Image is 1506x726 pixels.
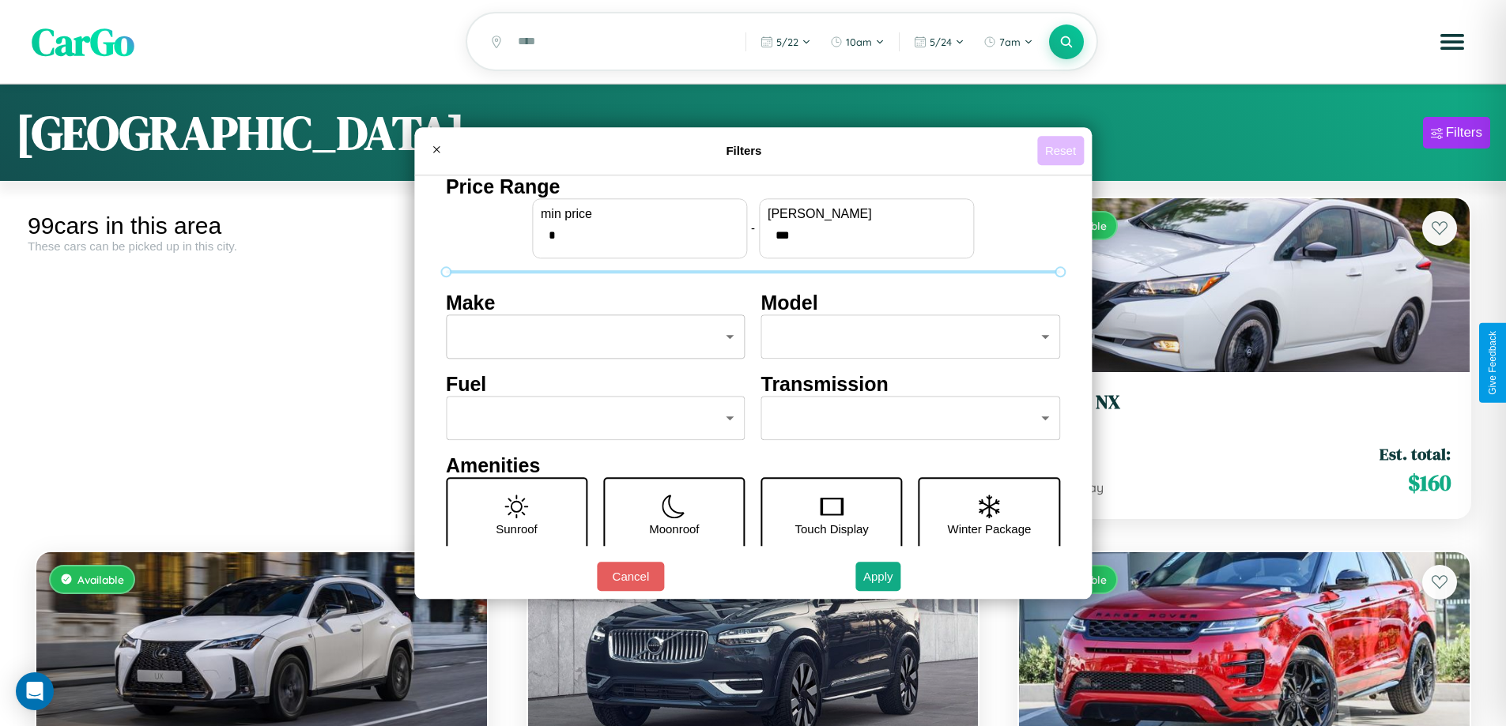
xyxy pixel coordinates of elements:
span: 5 / 22 [776,36,798,48]
h4: Model [761,292,1061,314]
h4: Make [446,292,745,314]
button: Open menu [1430,20,1474,64]
h4: Fuel [446,373,745,396]
div: Give Feedback [1487,331,1498,395]
h4: Transmission [761,373,1061,396]
h3: Nissan NX [1038,391,1451,414]
div: 99 cars in this area [28,213,496,239]
button: Cancel [597,562,664,591]
button: Reset [1037,136,1084,165]
label: min price [541,207,738,221]
a: Nissan NX2019 [1038,391,1451,430]
div: Open Intercom Messenger [16,672,54,710]
span: Available [77,573,124,586]
p: Moonroof [649,518,699,540]
h4: Filters [451,144,1037,157]
span: $ 160 [1408,467,1451,498]
span: Est. total: [1380,442,1451,465]
span: CarGo [32,16,134,68]
p: Sunroof [496,518,538,540]
span: 7am [999,36,1021,48]
button: 7am [976,29,1041,55]
label: [PERSON_NAME] [768,207,965,221]
button: Apply [855,562,901,591]
div: These cars can be picked up in this city. [28,239,496,253]
button: 5/22 [753,29,819,55]
h4: Amenities [446,454,1060,477]
button: 5/24 [906,29,972,55]
button: Filters [1423,117,1490,149]
p: Winter Package [948,518,1032,540]
div: Filters [1446,125,1482,141]
p: Touch Display [795,518,868,540]
p: - [751,217,755,239]
h4: Price Range [446,175,1060,198]
span: 5 / 24 [930,36,952,48]
button: 10am [822,29,893,55]
h1: [GEOGRAPHIC_DATA] [16,100,465,165]
span: 10am [846,36,872,48]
